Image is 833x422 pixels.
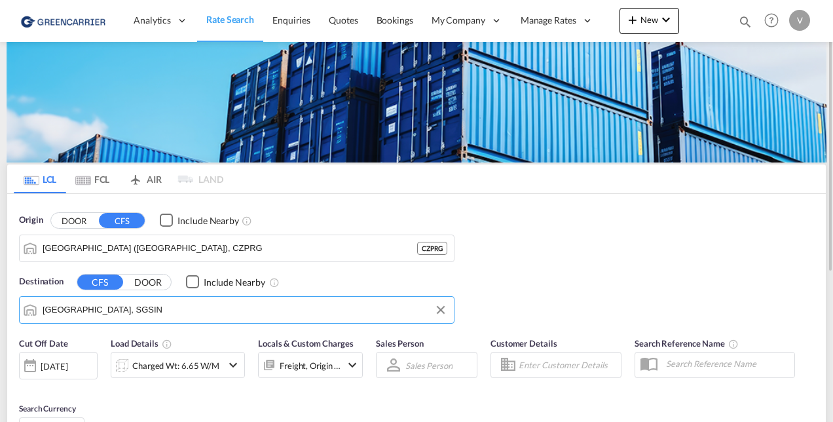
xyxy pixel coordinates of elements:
md-select: Sales Person [404,356,454,375]
span: Bookings [377,14,413,26]
md-icon: Unchecked: Ignores neighbouring ports when fetching rates.Checked : Includes neighbouring ports w... [269,277,280,288]
span: Search Currency [19,404,76,413]
button: DOOR [51,213,97,228]
span: Analytics [134,14,171,27]
div: Charged Wt: 6.65 W/M [132,356,219,375]
button: CFS [99,213,145,228]
button: icon-plus 400-fgNewicon-chevron-down [620,8,679,34]
span: Quotes [329,14,358,26]
div: Include Nearby [204,276,265,289]
span: Sales Person [376,338,424,349]
button: DOOR [125,275,171,290]
div: Freight Origin Destination [280,356,341,375]
span: Load Details [111,338,172,349]
md-checkbox: Checkbox No Ink [186,275,265,289]
span: Locals & Custom Charges [258,338,354,349]
div: CZPRG [417,242,447,255]
input: Search by Port [43,239,417,258]
div: [DATE] [41,360,67,372]
span: Enquiries [272,14,310,26]
md-checkbox: Checkbox No Ink [160,214,239,227]
md-tab-item: LCL [14,164,66,193]
span: Search Reference Name [635,338,739,349]
md-icon: icon-chevron-down [344,357,360,373]
span: Cut Off Date [19,338,68,349]
md-icon: icon-magnify [738,14,752,29]
img: GreenCarrierFCL_LCL.png [7,42,826,163]
input: Search Reference Name [659,354,794,374]
md-icon: Chargeable Weight [162,339,172,349]
md-tab-item: FCL [66,164,119,193]
span: Manage Rates [521,14,576,27]
md-input-container: Prague (Praha), CZPRG [20,235,454,261]
div: [DATE] [19,352,98,379]
md-pagination-wrapper: Use the left and right arrow keys to navigate between tabs [14,164,223,193]
md-icon: icon-chevron-down [658,12,674,28]
md-icon: icon-airplane [128,172,143,182]
span: Customer Details [491,338,557,349]
button: Clear Input [431,300,451,320]
div: icon-magnify [738,14,752,34]
input: Enter Customer Details [519,355,617,375]
span: Destination [19,275,64,288]
div: V [789,10,810,31]
md-icon: Your search will be saved by the below given name [728,339,739,349]
span: New [625,14,674,25]
md-icon: icon-plus 400-fg [625,12,640,28]
div: Freight Origin Destinationicon-chevron-down [258,352,363,378]
md-icon: Unchecked: Ignores neighbouring ports when fetching rates.Checked : Includes neighbouring ports w... [242,216,252,226]
span: Help [760,9,783,31]
input: Search by Port [43,300,447,320]
span: Rate Search [206,14,254,25]
span: Origin [19,214,43,227]
md-icon: icon-chevron-down [225,357,241,373]
span: My Company [432,14,485,27]
md-input-container: Singapore, SGSIN [20,297,454,323]
div: Help [760,9,789,33]
md-datepicker: Select [19,378,29,396]
button: CFS [77,275,123,290]
div: Include Nearby [177,214,239,227]
div: Charged Wt: 6.65 W/Micon-chevron-down [111,352,245,378]
img: 757bc1808afe11efb73cddab9739634b.png [20,6,108,35]
md-tab-item: AIR [119,164,171,193]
